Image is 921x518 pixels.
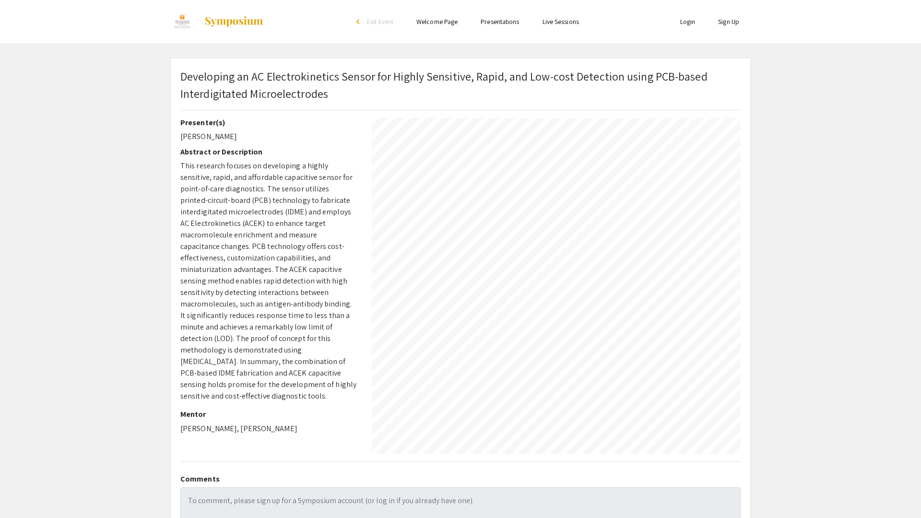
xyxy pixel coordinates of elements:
iframe: Chat [7,475,41,511]
a: Welcome Page [416,17,458,26]
a: Sign Up [718,17,739,26]
a: Login [680,17,696,26]
h2: Presenter(s) [180,118,357,127]
p: [PERSON_NAME], [PERSON_NAME] [180,423,357,435]
span: Developing an AC Electrokinetics Sensor for Highly Sensitive, Rapid, and Low-cost Detection using... [180,69,708,101]
a: Presentations [481,17,519,26]
div: arrow_back_ios [356,19,362,24]
h2: Abstract or Description [180,147,357,156]
a: Live Sessions [543,17,579,26]
h2: Mentor [180,410,357,419]
img: Symposium by ForagerOne [204,16,264,27]
h2: Comments [180,474,741,483]
img: UTK Summer Research Scholars Symposium 2023 [170,10,194,34]
a: UTK Summer Research Scholars Symposium 2023 [170,10,264,34]
span: This research focuses on developing a highly sensitive, rapid, and affordable capacitive sensor f... [180,161,356,401]
p: [PERSON_NAME] [180,131,357,142]
span: Exit Event [367,17,393,26]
